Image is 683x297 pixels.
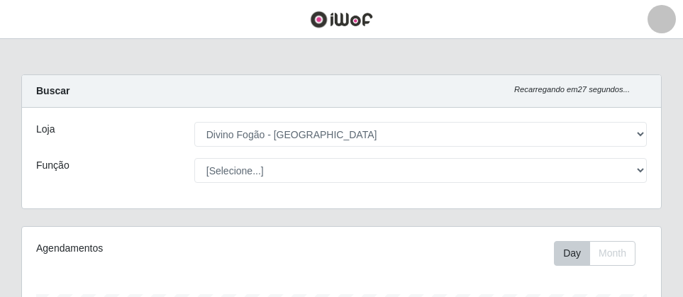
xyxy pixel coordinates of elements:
button: Month [589,241,635,266]
button: Day [554,241,590,266]
div: Toolbar with button groups [554,241,647,266]
div: First group [554,241,635,266]
div: Agendamentos [36,241,278,256]
img: CoreUI Logo [310,11,373,28]
i: Recarregando em 27 segundos... [514,85,630,94]
strong: Buscar [36,85,70,96]
label: Função [36,158,70,173]
label: Loja [36,122,55,137]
